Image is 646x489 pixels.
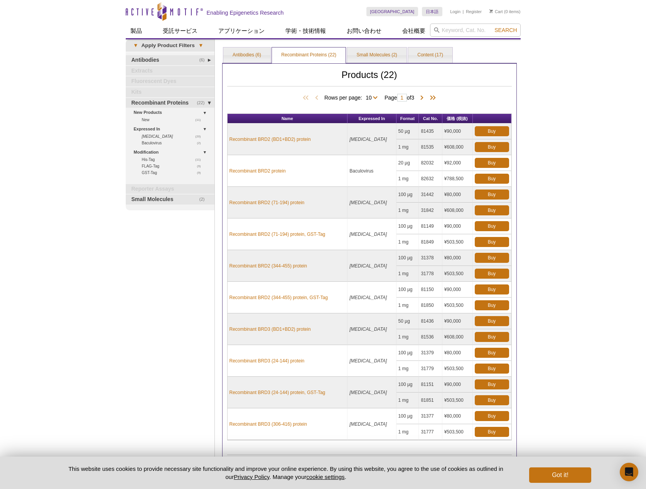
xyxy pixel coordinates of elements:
[396,124,419,139] td: 50 µg
[396,282,419,298] td: 100 µg
[442,250,473,266] td: ¥80,000
[349,358,387,364] i: [MEDICAL_DATA]
[442,313,473,329] td: ¥90,000
[229,136,311,143] a: Recombinant BRD2 (BD1+BD2) protein
[347,47,406,63] a: Small Molecules (2)
[396,250,419,266] td: 100 µg
[142,163,205,169] a: (9)FLAG-Tag
[463,7,464,16] li: |
[142,169,205,176] a: (9)GST-Tag
[442,361,473,377] td: ¥503,500
[475,221,509,231] a: Buy
[475,411,509,421] a: Buy
[158,24,202,38] a: 受託サービス
[442,203,473,218] td: ¥608,000
[234,474,269,480] a: Privacy Policy
[475,126,509,136] a: Buy
[442,139,473,155] td: ¥608,000
[214,24,269,38] a: アプリケーション
[306,474,344,480] button: cookie settings
[442,155,473,171] td: ¥92,000
[207,9,284,16] h2: Enabling Epigenetics Research
[419,266,442,282] td: 31778
[301,94,313,102] span: First Page
[426,94,437,102] span: Last Page
[489,9,493,13] img: Your Cart
[347,155,396,187] td: Baculovirus
[272,47,346,63] a: Recombinant Proteins (22)
[126,55,214,65] a: (6)Antibodies
[442,282,473,298] td: ¥90,000
[419,155,442,171] td: 82032
[419,124,442,139] td: 81435
[442,124,473,139] td: ¥90,000
[398,24,430,38] a: 会社概要
[419,282,442,298] td: 81150
[197,169,205,176] span: (9)
[229,231,326,238] a: Recombinant BRD2 (71-194) protein, GST-Tag
[396,298,419,313] td: 1 mg
[229,421,307,428] a: Recombinant BRD3 (306-416) protein
[475,348,509,358] a: Buy
[126,76,214,86] a: Fluorescent Dyes
[422,7,442,16] a: 日本語
[396,345,419,361] td: 100 µg
[396,393,419,408] td: 1 mg
[126,195,214,205] a: (2)Small Molecules
[396,408,419,424] td: 100 µg
[419,218,442,234] td: 81149
[142,140,205,146] a: (2)Baculovirus
[229,294,328,301] a: Recombinant BRD2 (344-455) protein, GST-Tag
[126,87,214,97] a: Kits
[475,190,509,200] a: Buy
[134,108,210,117] a: New Products
[366,7,418,16] a: [GEOGRAPHIC_DATA]
[489,9,503,14] a: Cart
[199,55,209,65] span: (6)
[529,467,591,483] button: Got it!
[281,24,331,38] a: 学術・技術情報
[134,125,210,133] a: Expressed In
[442,187,473,203] td: ¥80,000
[229,357,305,364] a: Recombinant BRD3 (24-144) protein
[126,184,214,194] a: Reporter Assays
[126,66,214,76] a: Extracts
[442,329,473,345] td: ¥608,000
[475,237,509,247] a: Buy
[126,39,214,52] a: ▾Apply Product Filters▾
[442,345,473,361] td: ¥80,000
[475,205,509,215] a: Buy
[197,98,209,108] span: (22)
[197,163,205,169] span: (9)
[396,171,419,187] td: 1 mg
[396,329,419,345] td: 1 mg
[55,465,517,481] p: This website uses cookies to provide necessary site functionality and improve your online experie...
[475,158,509,168] a: Buy
[223,47,270,63] a: Antibodies (6)
[229,199,305,206] a: Recombinant BRD2 (71-194) protein
[442,393,473,408] td: ¥503,500
[396,266,419,282] td: 1 mg
[142,133,205,140] a: (20) [MEDICAL_DATA]
[324,93,381,101] span: Rows per page:
[419,234,442,250] td: 81849
[419,171,442,187] td: 82632
[475,284,509,294] a: Buy
[494,27,517,33] span: Search
[419,424,442,440] td: 31777
[126,24,147,38] a: 製品
[130,42,142,49] span: ▾
[475,332,509,342] a: Buy
[396,218,419,234] td: 100 µg
[450,9,460,14] a: Login
[475,316,509,326] a: Buy
[419,298,442,313] td: 81850
[228,114,348,124] th: Name
[419,139,442,155] td: 81535
[349,295,387,300] i: [MEDICAL_DATA]
[475,427,509,437] a: Buy
[492,27,519,34] button: Search
[419,187,442,203] td: 31442
[475,174,509,184] a: Buy
[442,171,473,187] td: ¥788,500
